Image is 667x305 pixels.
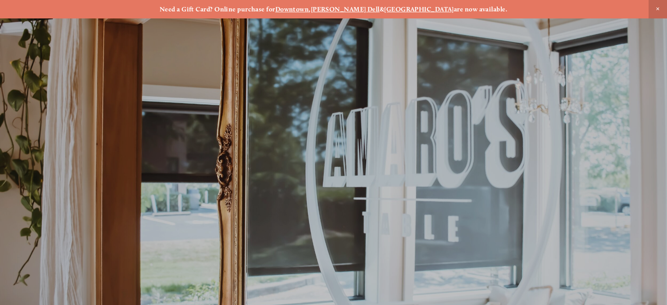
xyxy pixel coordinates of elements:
[380,5,384,13] strong: &
[454,5,507,13] strong: are now available.
[311,5,380,13] a: [PERSON_NAME] Dell
[384,5,454,13] a: [GEOGRAPHIC_DATA]
[160,5,275,13] strong: Need a Gift Card? Online purchase for
[309,5,310,13] strong: ,
[275,5,309,13] a: Downtown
